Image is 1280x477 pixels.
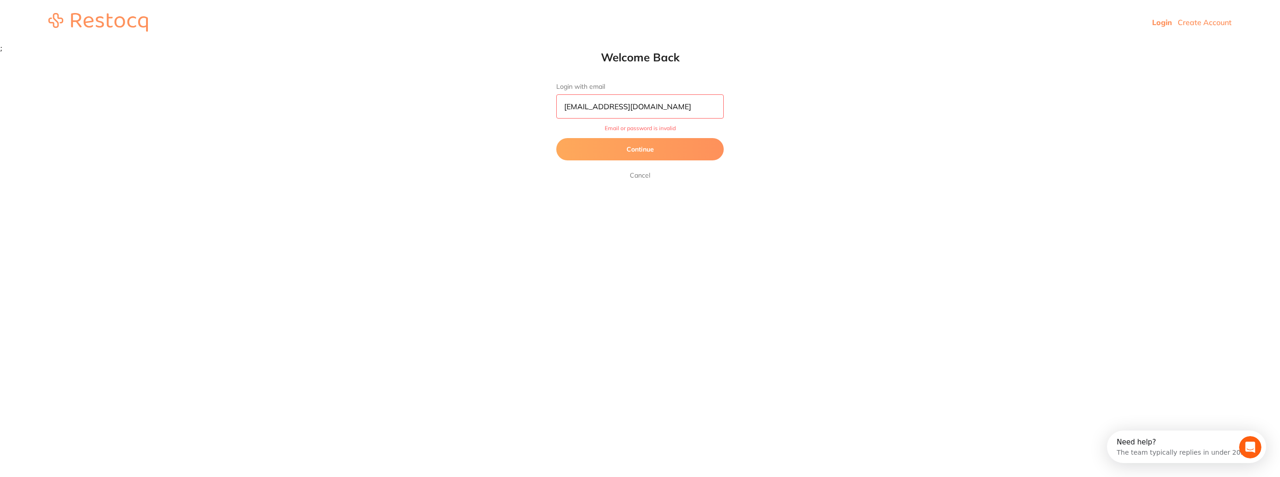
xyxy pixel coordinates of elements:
a: Create Account [1178,18,1232,27]
a: Cancel [628,170,652,181]
a: Login [1152,18,1172,27]
div: Need help? [10,8,140,15]
h1: Welcome Back [538,50,742,64]
button: Continue [556,138,724,160]
iframe: Intercom live chat [1239,436,1261,458]
label: Login with email [556,83,724,91]
span: Email or password is invalid [556,125,724,132]
iframe: Intercom live chat discovery launcher [1107,431,1266,463]
div: Open Intercom Messenger [4,4,167,29]
div: The team typically replies in under 20m [10,15,140,25]
img: restocq_logo.svg [48,13,148,32]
